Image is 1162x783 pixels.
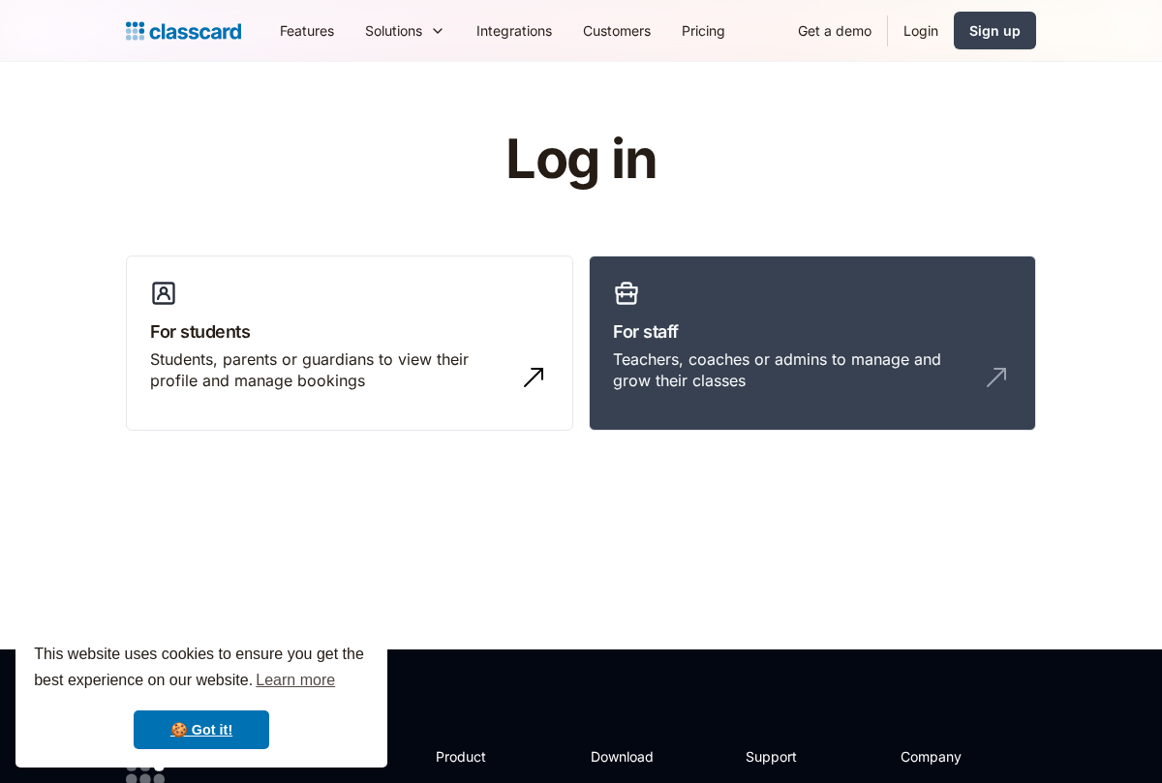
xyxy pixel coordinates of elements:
h1: Log in [274,130,889,190]
a: For staffTeachers, coaches or admins to manage and grow their classes [589,256,1036,432]
h3: For students [150,318,549,345]
h3: For staff [613,318,1012,345]
h2: Product [436,746,539,767]
a: Get a demo [782,9,887,52]
div: Sign up [969,20,1021,41]
a: learn more about cookies [253,666,338,695]
h2: Company [901,746,1029,767]
div: Solutions [350,9,461,52]
h2: Download [591,746,670,767]
a: Sign up [954,12,1036,49]
a: Customers [567,9,666,52]
a: For studentsStudents, parents or guardians to view their profile and manage bookings [126,256,573,432]
a: Login [888,9,954,52]
a: Integrations [461,9,567,52]
a: Pricing [666,9,741,52]
span: This website uses cookies to ensure you get the best experience on our website. [34,643,369,695]
div: Teachers, coaches or admins to manage and grow their classes [613,348,973,392]
div: Students, parents or guardians to view their profile and manage bookings [150,348,510,392]
a: Features [264,9,350,52]
h2: Support [746,746,824,767]
a: Logo [126,17,241,45]
div: Solutions [365,20,422,41]
div: cookieconsent [15,624,387,768]
a: dismiss cookie message [134,710,269,749]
